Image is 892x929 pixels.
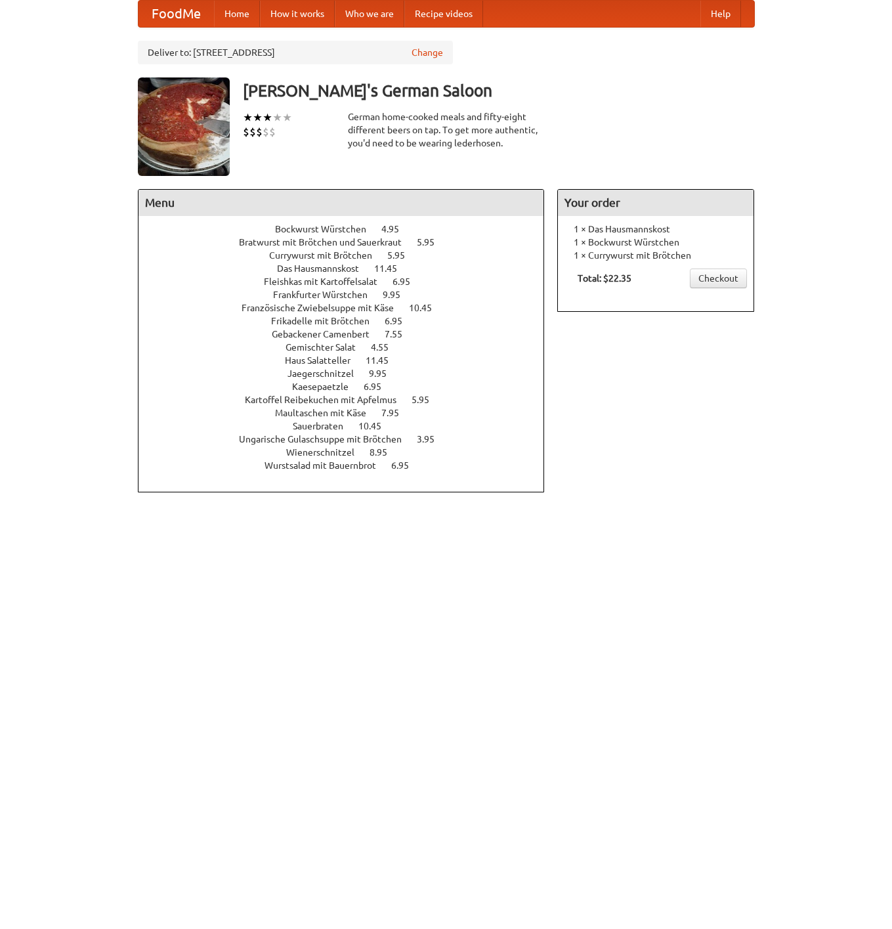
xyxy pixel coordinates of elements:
span: 10.45 [358,421,394,431]
a: Kaesepaetzle 6.95 [292,381,406,392]
a: Home [214,1,260,27]
span: Frikadelle mit Brötchen [271,316,383,326]
h3: [PERSON_NAME]'s German Saloon [243,77,755,104]
a: Gemischter Salat 4.55 [286,342,413,353]
a: Französische Zwiebelsuppe mit Käse 10.45 [242,303,456,313]
span: Gebackener Camenbert [272,329,383,339]
a: Change [412,46,443,59]
span: Frankfurter Würstchen [273,290,381,300]
span: 5.95 [387,250,418,261]
a: Bockwurst Würstchen 4.95 [275,224,423,234]
span: 5.95 [417,237,448,248]
a: Fleishkas mit Kartoffelsalat 6.95 [264,276,435,287]
span: Französische Zwiebelsuppe mit Käse [242,303,407,313]
span: Currywurst mit Brötchen [269,250,385,261]
span: 3.95 [417,434,448,444]
span: 6.95 [393,276,423,287]
li: $ [256,125,263,139]
li: ★ [253,110,263,125]
span: Maultaschen mit Käse [275,408,379,418]
h4: Menu [138,190,544,216]
span: Jaegerschnitzel [287,368,367,379]
span: 10.45 [409,303,445,313]
li: $ [263,125,269,139]
a: Currywurst mit Brötchen 5.95 [269,250,429,261]
span: Haus Salatteller [285,355,364,366]
span: 7.55 [385,329,415,339]
a: Haus Salatteller 11.45 [285,355,413,366]
span: 9.95 [383,290,414,300]
span: Fleishkas mit Kartoffelsalat [264,276,391,287]
a: Gebackener Camenbert 7.55 [272,329,427,339]
b: Total: $22.35 [578,273,631,284]
li: 1 × Bockwurst Würstchen [564,236,747,249]
div: German home-cooked meals and fifty-eight different beers on tap. To get more authentic, you'd nee... [348,110,545,150]
a: Recipe videos [404,1,483,27]
li: ★ [243,110,253,125]
a: Frikadelle mit Brötchen 6.95 [271,316,427,326]
a: Maultaschen mit Käse 7.95 [275,408,423,418]
a: Who we are [335,1,404,27]
li: ★ [282,110,292,125]
a: Wurstsalad mit Bauernbrot 6.95 [265,460,433,471]
li: $ [243,125,249,139]
a: Jaegerschnitzel 9.95 [287,368,411,379]
span: 5.95 [412,395,442,405]
span: Wurstsalad mit Bauernbrot [265,460,389,471]
span: 4.55 [371,342,402,353]
span: Kartoffel Reibekuchen mit Apfelmus [245,395,410,405]
span: 4.95 [381,224,412,234]
div: Deliver to: [STREET_ADDRESS] [138,41,453,64]
span: 11.45 [374,263,410,274]
a: Das Hausmannskost 11.45 [277,263,421,274]
span: Gemischter Salat [286,342,369,353]
li: $ [269,125,276,139]
li: ★ [263,110,272,125]
a: Bratwurst mit Brötchen und Sauerkraut 5.95 [239,237,459,248]
span: Bockwurst Würstchen [275,224,379,234]
a: Ungarische Gulaschsuppe mit Brötchen 3.95 [239,434,459,444]
span: Bratwurst mit Brötchen und Sauerkraut [239,237,415,248]
img: angular.jpg [138,77,230,176]
span: Sauerbraten [293,421,356,431]
span: 9.95 [369,368,400,379]
span: Kaesepaetzle [292,381,362,392]
span: Ungarische Gulaschsuppe mit Brötchen [239,434,415,444]
span: Das Hausmannskost [277,263,372,274]
a: How it works [260,1,335,27]
li: 1 × Currywurst mit Brötchen [564,249,747,262]
li: $ [249,125,256,139]
span: 7.95 [381,408,412,418]
a: Sauerbraten 10.45 [293,421,406,431]
a: Help [700,1,741,27]
span: 6.95 [364,381,394,392]
span: Wienerschnitzel [286,447,368,458]
a: Frankfurter Würstchen 9.95 [273,290,425,300]
h4: Your order [558,190,754,216]
li: 1 × Das Hausmannskost [564,223,747,236]
span: 6.95 [385,316,415,326]
span: 11.45 [366,355,402,366]
a: Kartoffel Reibekuchen mit Apfelmus 5.95 [245,395,454,405]
a: FoodMe [138,1,214,27]
li: ★ [272,110,282,125]
span: 6.95 [391,460,422,471]
a: Checkout [690,269,747,288]
span: 8.95 [370,447,400,458]
a: Wienerschnitzel 8.95 [286,447,412,458]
